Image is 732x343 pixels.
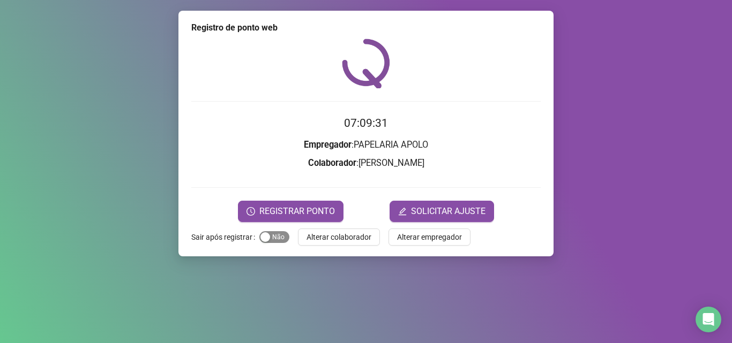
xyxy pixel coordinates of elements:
[191,21,541,34] div: Registro de ponto web
[238,201,343,222] button: REGISTRAR PONTO
[397,231,462,243] span: Alterar empregador
[308,158,356,168] strong: Colaborador
[307,231,371,243] span: Alterar colaborador
[247,207,255,216] span: clock-circle
[259,205,335,218] span: REGISTRAR PONTO
[344,117,388,129] time: 07:09:31
[389,228,470,246] button: Alterar empregador
[298,228,380,246] button: Alterar colaborador
[191,228,259,246] label: Sair após registrar
[304,140,352,150] strong: Empregador
[342,39,390,88] img: QRPoint
[191,156,541,170] h3: : [PERSON_NAME]
[411,205,485,218] span: SOLICITAR AJUSTE
[398,207,407,216] span: edit
[696,307,721,332] div: Open Intercom Messenger
[390,201,494,222] button: editSOLICITAR AJUSTE
[191,138,541,152] h3: : PAPELARIA APOLO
